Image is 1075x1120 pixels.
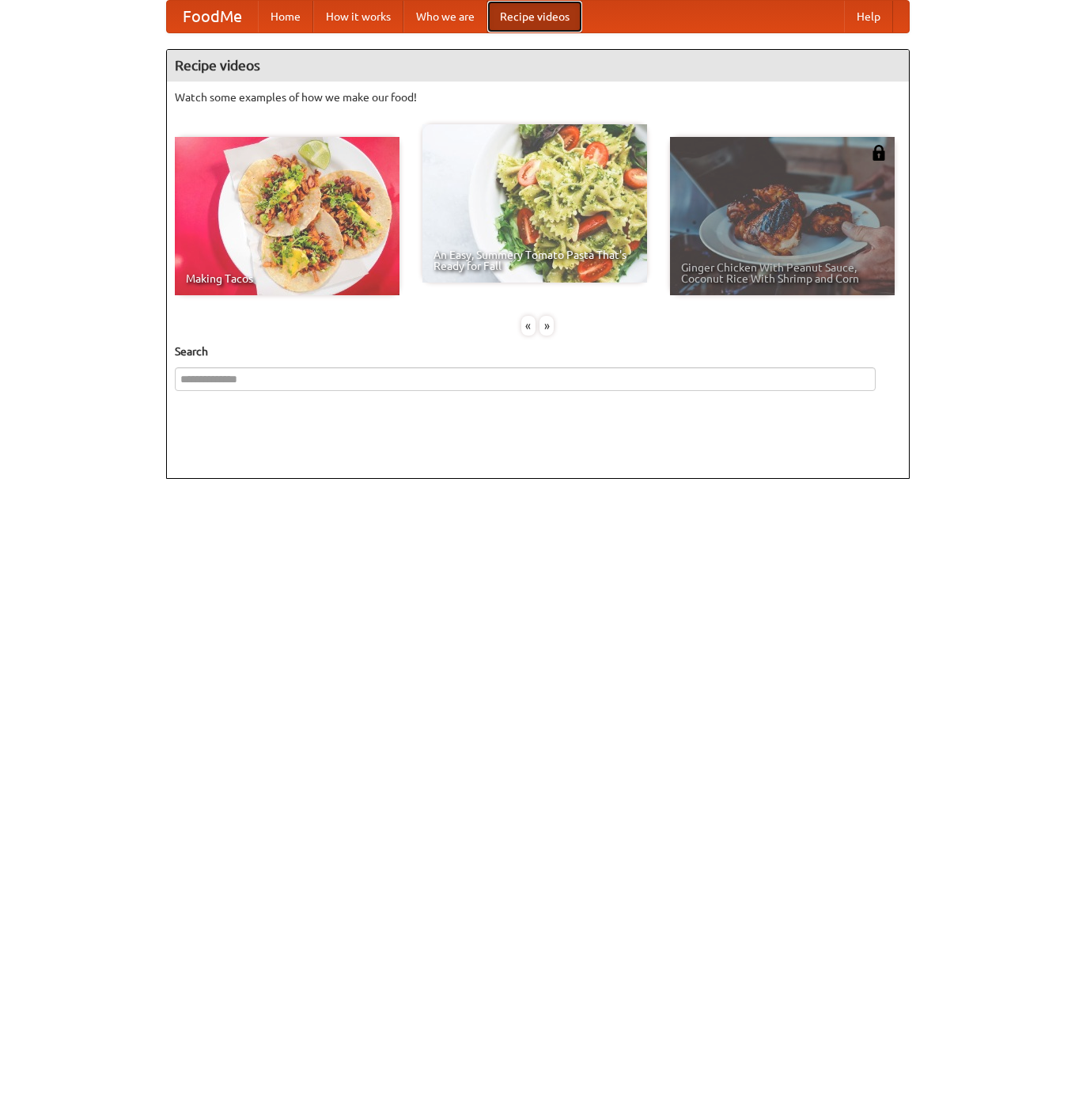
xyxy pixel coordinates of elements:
img: 483408.png [871,145,887,161]
a: How it works [313,1,403,32]
a: FoodMe [167,1,258,32]
p: Watch some examples of how we make our food! [175,89,901,105]
h4: Recipe videos [167,50,909,82]
a: Recipe videos [487,1,582,32]
a: An Easy, Summery Tomato Pasta That's Ready for Fall [422,124,647,283]
a: Making Tacos [175,137,399,295]
div: » [539,316,554,336]
span: Making Tacos [186,273,388,284]
a: Home [258,1,313,32]
a: Help [844,1,893,32]
div: « [521,316,536,336]
a: Who we are [403,1,487,32]
h5: Search [175,344,901,359]
span: An Easy, Summery Tomato Pasta That's Ready for Fall [433,249,636,271]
